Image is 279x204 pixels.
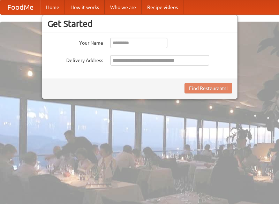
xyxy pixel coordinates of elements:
a: How it works [65,0,105,14]
a: Recipe videos [142,0,183,14]
a: Who we are [105,0,142,14]
a: Home [40,0,65,14]
a: FoodMe [0,0,40,14]
label: Your Name [47,38,103,46]
button: Find Restaurants! [184,83,232,93]
label: Delivery Address [47,55,103,64]
h3: Get Started [47,18,232,29]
